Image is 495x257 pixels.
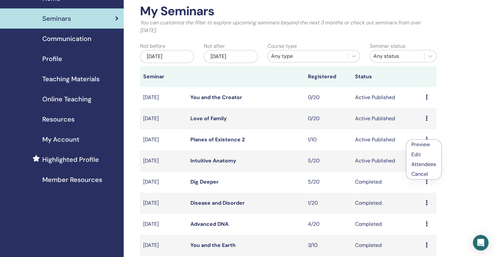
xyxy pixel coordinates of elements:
[411,151,421,158] a: Edit
[305,129,352,150] td: 1/10
[140,129,187,150] td: [DATE]
[411,170,436,178] p: Cancel
[190,221,228,227] a: Advanced DNA
[140,193,187,214] td: [DATE]
[352,193,422,214] td: Completed
[140,214,187,235] td: [DATE]
[42,114,75,124] span: Resources
[140,150,187,172] td: [DATE]
[140,42,165,50] label: Not before
[42,34,91,44] span: Communication
[305,235,352,256] td: 3/10
[305,108,352,129] td: 0/20
[140,172,187,193] td: [DATE]
[271,52,344,60] div: Any type
[411,141,430,148] a: Preview
[352,235,422,256] td: Completed
[140,87,187,108] td: [DATE]
[352,87,422,108] td: Active Published
[140,108,187,129] td: [DATE]
[204,50,258,63] div: [DATE]
[373,52,421,60] div: Any status
[42,14,71,23] span: Seminars
[190,178,219,185] a: Dig Deeper
[352,150,422,172] td: Active Published
[42,155,99,164] span: Highlighted Profile
[42,54,62,64] span: Profile
[305,66,352,87] th: Registered
[140,50,194,63] div: [DATE]
[370,42,406,50] label: Seminar status
[352,172,422,193] td: Completed
[42,135,79,144] span: My Account
[140,19,436,34] p: You can customize the filter to explore upcoming seminars beyond the next 3 months or check out s...
[42,74,100,84] span: Teaching Materials
[305,214,352,235] td: 4/20
[305,193,352,214] td: 1/20
[352,129,422,150] td: Active Published
[140,66,187,87] th: Seminar
[305,150,352,172] td: 5/20
[190,242,236,249] a: You and the Earth
[352,108,422,129] td: Active Published
[140,4,436,19] h2: My Seminars
[140,235,187,256] td: [DATE]
[42,175,102,185] span: Member Resources
[190,115,227,122] a: Love of Family
[411,161,436,168] a: Attendees
[204,42,225,50] label: Not after
[268,42,297,50] label: Course type
[190,136,245,143] a: Planes of Existence 2
[190,157,236,164] a: Intuitive Anatomy
[190,94,242,101] a: You and the Creator
[352,66,422,87] th: Status
[305,87,352,108] td: 0/20
[352,214,422,235] td: Completed
[305,172,352,193] td: 5/20
[473,235,488,251] div: Open Intercom Messenger
[190,199,245,206] a: Disease and Disorder
[42,94,91,104] span: Online Teaching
